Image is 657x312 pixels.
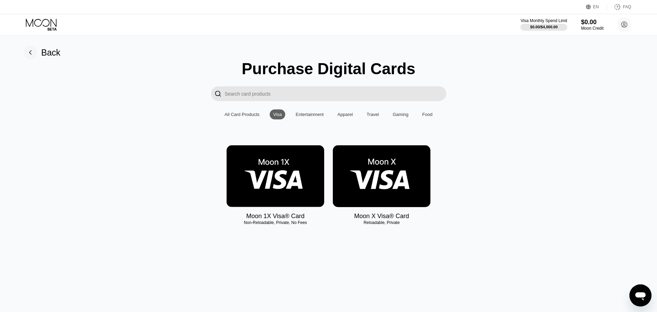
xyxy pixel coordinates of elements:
div: Food [422,112,432,117]
div: Entertainment [292,109,327,119]
div: Reloadable, Private [333,220,430,225]
div: Moon Credit [581,26,604,31]
div: Back [23,46,61,59]
div: $0.00 / $4,000.00 [530,25,558,29]
input: Search card products [225,86,446,101]
div: Visa Monthly Spend Limit [520,18,567,23]
div: Visa [270,109,285,119]
div: EN [586,3,607,10]
div: Visa Monthly Spend Limit$0.00/$4,000.00 [520,18,567,31]
div: Apparel [334,109,356,119]
iframe: Button to launch messaging window [629,284,651,306]
div: Moon 1X Visa® Card [246,213,305,220]
div: Travel [367,112,379,117]
div: Visa [273,112,282,117]
div: Non-Reloadable, Private, No Fees [227,220,324,225]
div: All Card Products [221,109,263,119]
div: $0.00 [581,19,604,26]
div: All Card Products [225,112,259,117]
div: Gaming [389,109,412,119]
div: Entertainment [296,112,323,117]
div: Moon X Visa® Card [354,213,409,220]
div: Travel [363,109,382,119]
div: FAQ [623,4,631,9]
div: Back [41,48,61,58]
div: FAQ [607,3,631,10]
div: Gaming [393,112,409,117]
div: EN [593,4,599,9]
div: Food [419,109,436,119]
div: $0.00Moon Credit [581,19,604,31]
div: Apparel [337,112,353,117]
div:  [211,86,225,101]
div:  [215,90,221,98]
div: Purchase Digital Cards [242,59,416,78]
